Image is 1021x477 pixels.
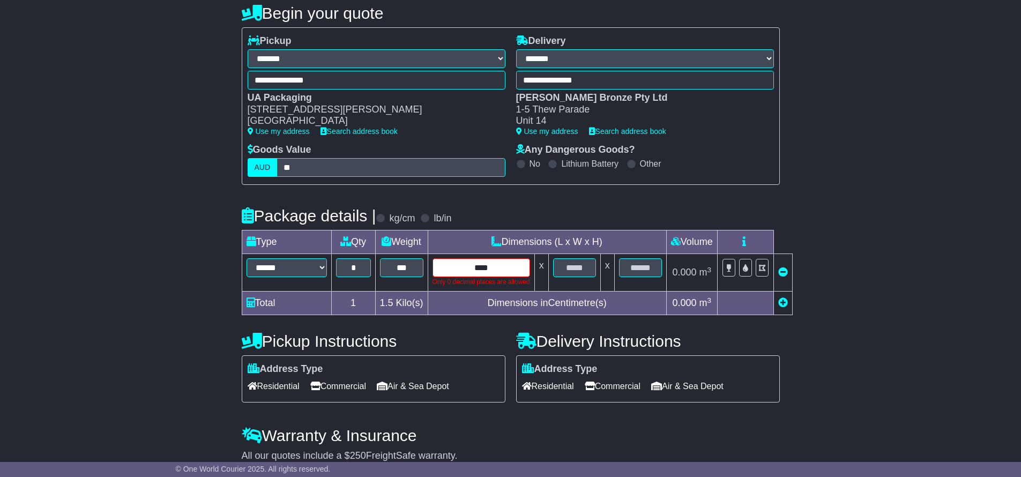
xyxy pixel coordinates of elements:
[242,332,505,350] h4: Pickup Instructions
[331,230,375,254] td: Qty
[707,266,711,274] sup: 3
[248,378,300,394] span: Residential
[350,450,366,461] span: 250
[428,292,666,315] td: Dimensions in Centimetre(s)
[530,159,540,169] label: No
[242,450,780,462] div: All our quotes include a $ FreightSafe warranty.
[242,230,331,254] td: Type
[248,104,495,116] div: [STREET_ADDRESS][PERSON_NAME]
[310,378,366,394] span: Commercial
[672,297,696,308] span: 0.000
[516,115,763,127] div: Unit 14
[428,230,666,254] td: Dimensions (L x W x H)
[778,267,788,278] a: Remove this item
[248,363,323,375] label: Address Type
[666,230,717,254] td: Volume
[516,332,780,350] h4: Delivery Instructions
[242,207,376,225] h4: Package details |
[248,144,311,156] label: Goods Value
[331,292,375,315] td: 1
[434,213,451,225] label: lb/in
[242,4,780,22] h4: Begin your quote
[707,296,711,304] sup: 3
[389,213,415,225] label: kg/cm
[242,292,331,315] td: Total
[516,144,635,156] label: Any Dangerous Goods?
[375,230,428,254] td: Weight
[248,92,495,104] div: UA Packaging
[778,297,788,308] a: Add new item
[248,127,310,136] a: Use my address
[640,159,661,169] label: Other
[377,378,449,394] span: Air & Sea Depot
[375,292,428,315] td: Kilo(s)
[585,378,640,394] span: Commercial
[176,465,331,473] span: © One World Courier 2025. All rights reserved.
[380,297,393,308] span: 1.5
[516,92,763,104] div: [PERSON_NAME] Bronze Pty Ltd
[516,127,578,136] a: Use my address
[248,115,495,127] div: [GEOGRAPHIC_DATA]
[522,378,574,394] span: Residential
[561,159,618,169] label: Lithium Battery
[672,267,696,278] span: 0.000
[534,254,548,292] td: x
[433,277,530,287] div: Only 0 decimal places are allowed
[589,127,666,136] a: Search address book
[248,158,278,177] label: AUD
[651,378,724,394] span: Air & Sea Depot
[516,35,566,47] label: Delivery
[242,427,780,444] h4: Warranty & Insurance
[516,104,763,116] div: 1-5 Thew Parade
[522,363,598,375] label: Address Type
[699,267,711,278] span: m
[248,35,292,47] label: Pickup
[699,297,711,308] span: m
[321,127,398,136] a: Search address book
[600,254,614,292] td: x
